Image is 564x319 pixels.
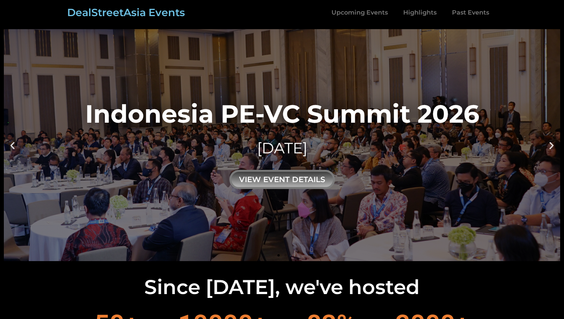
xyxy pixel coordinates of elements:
[277,254,280,257] span: Go to slide 1
[547,140,556,150] div: Next slide
[67,6,185,19] a: DealStreetAsia Events
[396,4,444,21] a: Highlights
[4,277,560,297] h2: Since [DATE], we've hosted
[229,170,335,189] div: view event details
[284,254,287,257] span: Go to slide 2
[85,138,479,159] div: [DATE]
[444,4,497,21] a: Past Events
[324,4,396,21] a: Upcoming Events
[8,140,17,150] div: Previous slide
[85,101,479,126] div: Indonesia PE-VC Summit 2026
[4,29,560,261] a: Indonesia PE-VC Summit 2026[DATE]view event details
